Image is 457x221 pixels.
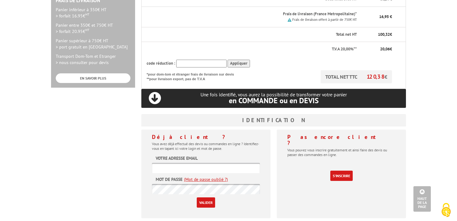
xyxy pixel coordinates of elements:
[56,38,130,50] p: Panier supérieur à 750€ HT
[56,44,128,50] span: > port gratuit en [GEOGRAPHIC_DATA]
[438,202,454,218] img: Cookies (fenêtre modale)
[56,13,89,19] span: > forfait 16.95€
[85,28,89,32] sup: HT
[56,73,130,83] a: EN SAVOIR PLUS
[228,60,250,67] input: Appliquer
[156,155,198,161] label: Votre adresse email
[56,22,130,35] p: Panier entre 350€ et 750€ HT
[229,96,319,105] span: en COMMANDE ou en DEVIS
[56,53,130,66] p: Transport Dom-Tom et Etranger
[147,70,240,82] p: *pour dom-tom et étranger frais de livraison sur devis **pour livraison export, pas de T.V.A
[378,32,390,37] span: 100,32
[362,32,392,38] p: €
[379,14,392,19] span: 16,95 €
[152,134,260,140] h4: Déjà client ?
[56,29,89,34] span: > forfait 20.95€
[141,114,406,127] h3: Identification
[288,18,291,22] img: picto.png
[380,46,390,52] span: 20,06
[321,70,392,83] p: TOTAL NET TTC €
[147,61,175,66] span: code réduction :
[56,60,109,65] span: > nous consulter pour devis
[184,176,228,182] a: (Mot de passe oublié ?)
[156,176,182,182] label: Mot de passe
[330,171,353,181] a: S'inscrire
[141,92,406,104] p: Une fois identifié, vous aurez la possibilité de transformer votre panier
[292,17,357,22] small: Frais de livraison offert à partir de 750€ HT
[287,134,395,146] h4: Pas encore client ?
[367,73,384,80] span: 120,38
[287,148,395,157] p: Vous pouvez vous inscrire gratuitement et ainsi faire des devis ou passer des commandes en ligne.
[197,197,215,208] input: Valider
[413,186,431,212] a: Haut de la page
[362,46,392,52] p: €
[147,32,357,38] p: Total net HT
[172,11,357,17] p: Frais de livraison (France Metropolitaine)*
[147,46,357,52] p: T.V.A 20,00%**
[435,200,457,221] button: Cookies (fenêtre modale)
[152,141,260,151] p: Vous avez déjà effectué des devis ou commandes en ligne ? Identifiez-vous en tapant ici votre log...
[56,7,130,19] p: Panier inférieur à 350€ HT
[85,12,89,16] sup: HT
